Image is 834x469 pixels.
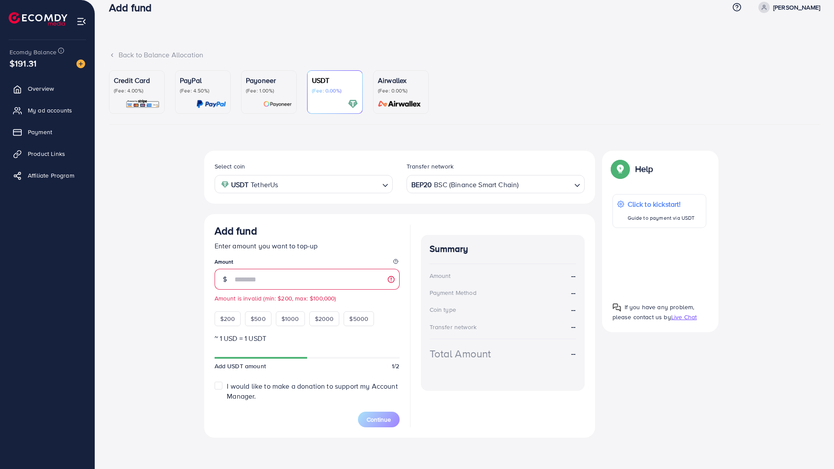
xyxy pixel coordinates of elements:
span: Payment [28,128,52,136]
a: Payment [7,123,88,141]
h4: Summary [430,244,576,254]
span: My ad accounts [28,106,72,115]
span: BSC (Binance Smart Chain) [434,178,519,191]
span: $2000 [315,314,334,323]
p: Credit Card [114,75,160,86]
legend: Amount [215,258,400,269]
div: Search for option [215,175,393,193]
p: (Fee: 1.00%) [246,87,292,94]
img: Popup guide [612,161,628,177]
div: Search for option [407,175,585,193]
p: Airwallex [378,75,424,86]
div: Total Amount [430,346,491,361]
img: card [263,99,292,109]
img: card [196,99,226,109]
span: Affiliate Program [28,171,74,180]
strong: USDT [231,178,249,191]
a: Overview [7,80,88,97]
img: coin [221,181,229,188]
span: If you have any problem, please contact us by [612,303,695,321]
button: Continue [358,412,400,427]
p: Guide to payment via USDT [628,213,695,223]
label: Select coin [215,162,245,171]
span: 1/2 [392,362,399,370]
strong: -- [571,349,576,359]
strong: -- [571,288,576,298]
a: Affiliate Program [7,167,88,184]
p: (Fee: 4.50%) [180,87,226,94]
img: card [375,99,424,109]
label: Transfer network [407,162,454,171]
span: Overview [28,84,54,93]
span: I would like to make a donation to support my Account Manager. [227,381,397,401]
input: Search for option [520,178,570,191]
p: (Fee: 0.00%) [378,87,424,94]
img: image [76,59,85,68]
span: $191.31 [10,57,36,69]
div: Amount [430,271,451,280]
span: Ecomdy Balance [10,48,56,56]
div: Coin type [430,305,456,314]
img: card [348,99,358,109]
a: My ad accounts [7,102,88,119]
span: Continue [367,415,391,424]
img: menu [76,17,86,26]
span: Live Chat [671,313,697,321]
p: (Fee: 4.00%) [114,87,160,94]
input: Search for option [281,178,378,191]
span: Add USDT amount [215,362,266,370]
span: $500 [251,314,266,323]
div: Back to Balance Allocation [109,50,820,60]
h3: Add fund [215,225,257,237]
div: Payment Method [430,288,477,297]
strong: -- [571,322,576,331]
span: $1000 [281,314,299,323]
p: Payoneer [246,75,292,86]
img: card [126,99,160,109]
strong: -- [571,271,576,281]
span: TetherUs [251,178,278,191]
img: logo [9,12,67,26]
img: Popup guide [612,303,621,312]
a: [PERSON_NAME] [755,2,820,13]
strong: -- [571,305,576,315]
span: $200 [220,314,235,323]
p: (Fee: 0.00%) [312,87,358,94]
a: Product Links [7,145,88,162]
p: Help [635,164,653,174]
iframe: Chat [797,430,827,462]
p: Enter amount you want to top-up [215,241,400,251]
strong: BEP20 [411,178,432,191]
p: PayPal [180,75,226,86]
span: Product Links [28,149,65,158]
div: Transfer network [430,323,477,331]
p: [PERSON_NAME] [773,2,820,13]
p: USDT [312,75,358,86]
small: Amount is invalid (min: $200, max: $100,000) [215,294,400,303]
p: ~ 1 USD = 1 USDT [215,333,400,343]
span: $5000 [349,314,368,323]
h3: Add fund [109,1,159,14]
p: Click to kickstart! [628,199,695,209]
